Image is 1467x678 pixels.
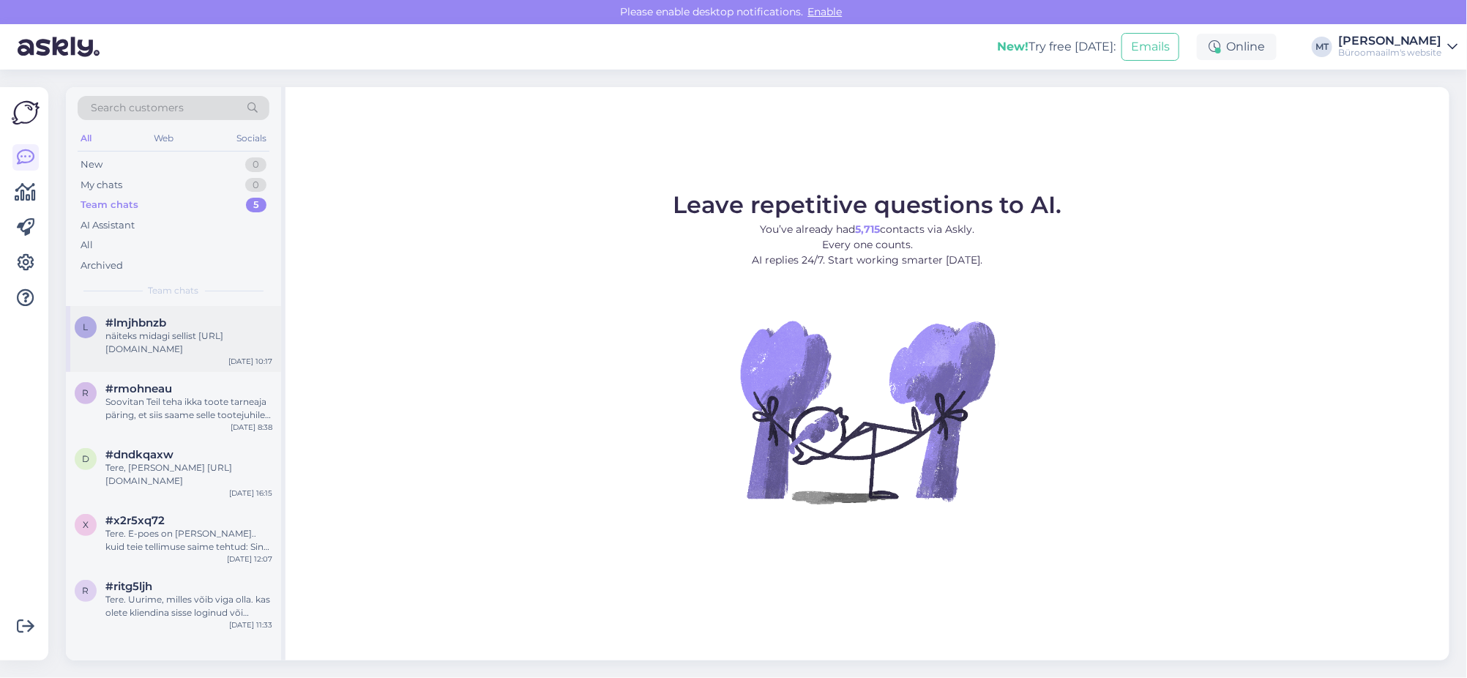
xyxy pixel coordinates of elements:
div: Web [152,129,177,148]
div: Tere. Uurime, milles võib viga olla. kas olete kliendina sisse loginud või külalisena? [105,593,272,619]
img: No Chat active [736,280,999,543]
span: #x2r5xq72 [105,514,165,527]
span: Search customers [91,100,184,116]
div: All [78,129,94,148]
span: #rmohneau [105,382,172,395]
span: #dndkqaxw [105,448,173,461]
div: Archived [81,258,123,273]
b: 5,715 [856,223,881,236]
p: You’ve already had contacts via Askly. Every one counts. AI replies 24/7. Start working smarter [... [673,222,1062,268]
span: x [83,519,89,530]
span: r [83,585,89,596]
span: #ritg5ljh [105,580,152,593]
div: [DATE] 10:17 [228,356,272,367]
span: Enable [804,5,847,18]
div: New [81,157,102,172]
div: MT [1312,37,1332,57]
div: My chats [81,178,122,193]
div: [PERSON_NAME] [1338,35,1442,47]
span: Team chats [149,284,199,297]
div: 5 [246,198,266,212]
span: l [83,321,89,332]
button: Emails [1121,33,1179,61]
div: All [81,238,93,253]
div: [DATE] 12:07 [227,554,272,565]
div: 0 [245,157,266,172]
div: [DATE] 11:33 [229,619,272,630]
div: Tere, [PERSON_NAME] [URL][DOMAIN_NAME] [105,461,272,488]
div: Soovitan Teil teha ikka toote tarneaja päring, et siis saame selle tootejuhile edasi saata ning t... [105,395,272,422]
div: [DATE] 8:38 [231,422,272,433]
div: Try free [DATE]: [997,38,1116,56]
span: Leave repetitive questions to AI. [673,190,1062,219]
div: AI Assistant [81,218,135,233]
div: 0 [245,178,266,193]
div: Büroomaailm's website [1338,47,1442,59]
a: [PERSON_NAME]Büroomaailm's website [1338,35,1458,59]
div: Socials [234,129,269,148]
div: [DATE] 16:15 [229,488,272,499]
div: Team chats [81,198,138,212]
span: d [82,453,89,464]
div: Online [1197,34,1277,60]
b: New! [997,40,1029,53]
img: Askly Logo [12,99,40,127]
div: näiteks midagi sellist [URL][DOMAIN_NAME] [105,329,272,356]
span: r [83,387,89,398]
div: Tere. E-poes on [PERSON_NAME].. kuid teie tellimuse saime tehtud: Sinu tellimuse number on: 20002... [105,527,272,554]
span: #lmjhbnzb [105,316,166,329]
